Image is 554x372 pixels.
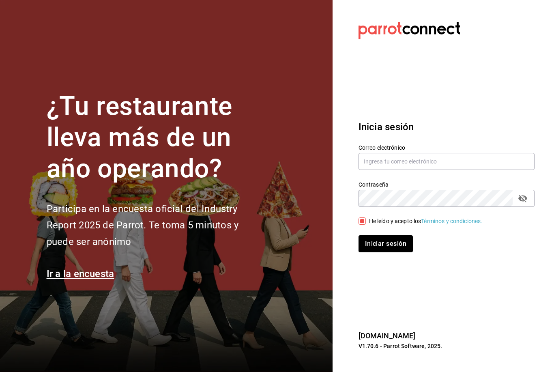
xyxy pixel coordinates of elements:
[47,201,266,250] h2: Participa en la encuesta oficial del Industry Report 2025 de Parrot. Te toma 5 minutos y puede se...
[359,182,535,187] label: Contraseña
[516,191,530,205] button: passwordField
[359,235,413,252] button: Iniciar sesión
[359,145,535,151] label: Correo electrónico
[47,91,266,184] h1: ¿Tu restaurante lleva más de un año operando?
[421,218,482,224] a: Términos y condiciones.
[359,120,535,134] h3: Inicia sesión
[359,331,416,340] a: [DOMAIN_NAME]
[359,342,535,350] p: V1.70.6 - Parrot Software, 2025.
[359,153,535,170] input: Ingresa tu correo electrónico
[369,217,483,226] div: He leído y acepto los
[47,268,114,280] a: Ir a la encuesta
